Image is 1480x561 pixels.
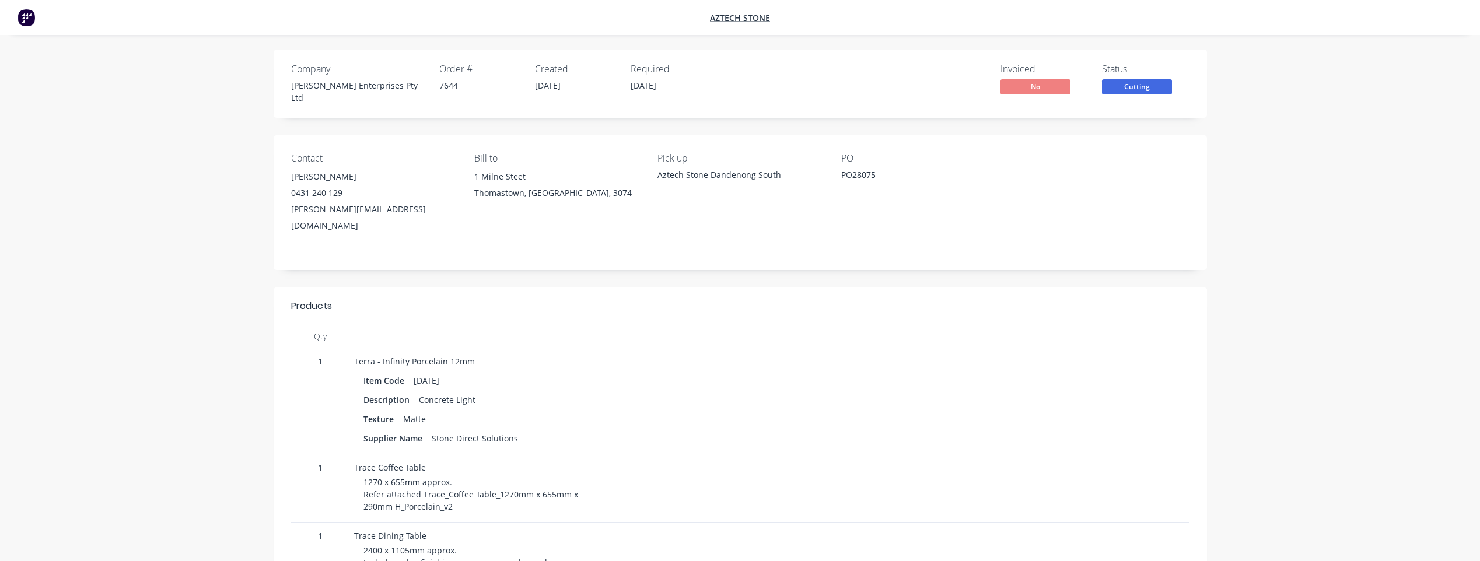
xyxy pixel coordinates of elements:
[1102,79,1172,94] span: Cutting
[291,79,425,104] div: [PERSON_NAME] Enterprises Pty Ltd
[657,153,822,164] div: Pick up
[409,372,444,389] div: [DATE]
[291,201,456,234] div: [PERSON_NAME][EMAIL_ADDRESS][DOMAIN_NAME]
[363,372,409,389] div: Item Code
[291,169,456,234] div: [PERSON_NAME]0431 240 129[PERSON_NAME][EMAIL_ADDRESS][DOMAIN_NAME]
[1000,64,1088,75] div: Invoiced
[363,391,414,408] div: Description
[657,169,822,181] div: Aztech Stone Dandenong South
[427,430,523,447] div: Stone Direct Solutions
[363,411,398,427] div: Texture
[535,80,561,91] span: [DATE]
[474,153,639,164] div: Bill to
[1102,64,1189,75] div: Status
[18,9,35,26] img: Factory
[291,169,456,185] div: [PERSON_NAME]
[398,411,431,427] div: Matte
[363,476,578,512] span: 1270 x 655mm approx. Refer attached Trace_Coffee Table_1270mm x 655mm x 290mm H_Porcelain_v2
[296,461,345,474] span: 1
[296,530,345,542] span: 1
[354,530,426,541] span: Trace Dining Table
[631,80,656,91] span: [DATE]
[291,325,349,348] div: Qty
[354,356,475,367] span: Terra - Infinity Porcelain 12mm
[1000,79,1070,94] span: No
[841,153,1006,164] div: PO
[354,462,426,473] span: Trace Coffee Table
[296,355,345,367] span: 1
[291,64,425,75] div: Company
[363,430,427,447] div: Supplier Name
[291,299,332,313] div: Products
[439,64,521,75] div: Order #
[710,12,770,23] a: Aztech Stone
[291,153,456,164] div: Contact
[535,64,617,75] div: Created
[474,169,639,185] div: 1 Milne Steet
[291,185,456,201] div: 0431 240 129
[631,64,712,75] div: Required
[439,79,521,92] div: 7644
[474,185,639,201] div: Thomastown, [GEOGRAPHIC_DATA], 3074
[474,169,639,206] div: 1 Milne SteetThomastown, [GEOGRAPHIC_DATA], 3074
[414,391,480,408] div: Concrete Light
[841,169,987,185] div: PO28075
